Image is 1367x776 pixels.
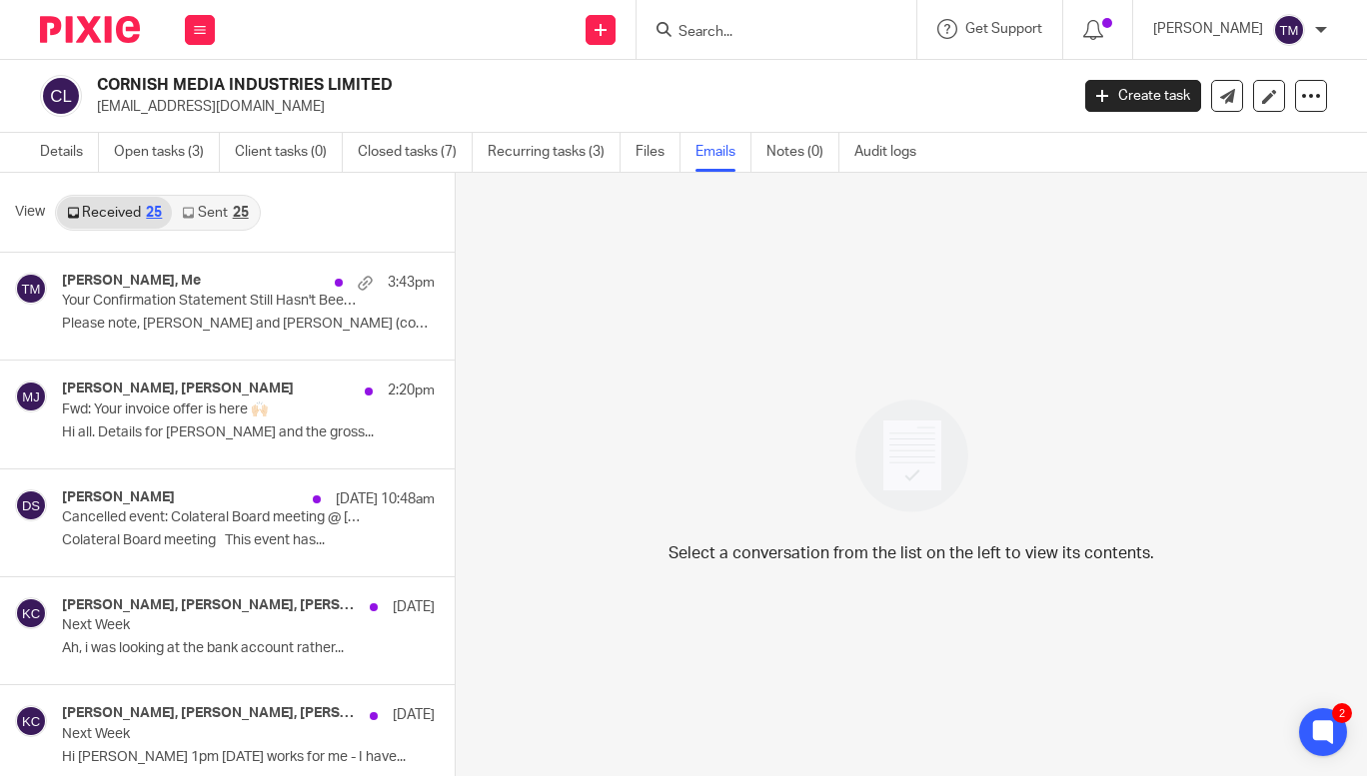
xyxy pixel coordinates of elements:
p: [DATE] 10:48am [336,489,435,509]
p: [DATE] [393,705,435,725]
p: Your Confirmation Statement Still Hasn't Been Filed [62,293,360,310]
a: Closed tasks (7) [358,133,473,172]
p: Ah, i was looking at the bank account rather... [62,640,435,657]
div: 25 [146,206,162,220]
a: Details [40,133,99,172]
p: Select a conversation from the list on the left to view its contents. [669,541,1154,565]
a: Recurring tasks (3) [488,133,621,172]
h4: [PERSON_NAME], [PERSON_NAME], [PERSON_NAME], [PERSON_NAME] [62,705,360,722]
p: 3:43pm [388,273,435,293]
h4: [PERSON_NAME], [PERSON_NAME], [PERSON_NAME], [PERSON_NAME] [62,597,360,614]
h4: [PERSON_NAME], Me [62,273,201,290]
div: 2 [1332,703,1352,723]
span: Get Support [965,22,1042,36]
img: svg%3E [15,489,47,521]
div: 25 [233,206,249,220]
a: Files [636,133,681,172]
h4: [PERSON_NAME] [62,489,175,506]
img: svg%3E [1273,14,1305,46]
span: View [15,202,45,223]
p: Colateral Board meeting This event has... [62,532,435,549]
p: [PERSON_NAME] [1153,19,1263,39]
p: [DATE] [393,597,435,617]
img: svg%3E [15,273,47,305]
a: Sent25 [172,197,258,229]
img: svg%3E [15,597,47,629]
p: [EMAIL_ADDRESS][DOMAIN_NAME] [97,97,1055,117]
img: Pixie [40,16,140,43]
p: Next Week [62,726,360,743]
img: svg%3E [15,381,47,412]
p: 2:20pm [388,381,435,400]
p: Next Week [62,617,360,634]
a: Emails [695,133,751,172]
p: Hi all. Details for [PERSON_NAME] and the gross... [62,424,435,441]
p: Fwd: Your invoice offer is here 🙌🏻 [62,401,360,418]
h2: CORNISH MEDIA INDUSTRIES LIMITED [97,75,863,96]
a: Open tasks (3) [114,133,220,172]
a: Notes (0) [766,133,839,172]
a: Audit logs [854,133,931,172]
h4: [PERSON_NAME], [PERSON_NAME] [62,381,294,397]
p: Hi [PERSON_NAME] 1pm [DATE] works for me - I have... [62,749,435,766]
p: Cancelled event: Colateral Board meeting @ [DATE] 10am - 11am (BST) ([EMAIL_ADDRESS][DOMAIN_NAME]) [62,509,360,526]
img: image [842,387,981,525]
a: Client tasks (0) [235,133,343,172]
a: Received25 [57,197,172,229]
img: svg%3E [40,75,82,117]
img: svg%3E [15,705,47,737]
input: Search [677,24,856,42]
a: Create task [1085,80,1201,112]
p: Please note, [PERSON_NAME] and [PERSON_NAME] (copied) are... [62,316,435,333]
